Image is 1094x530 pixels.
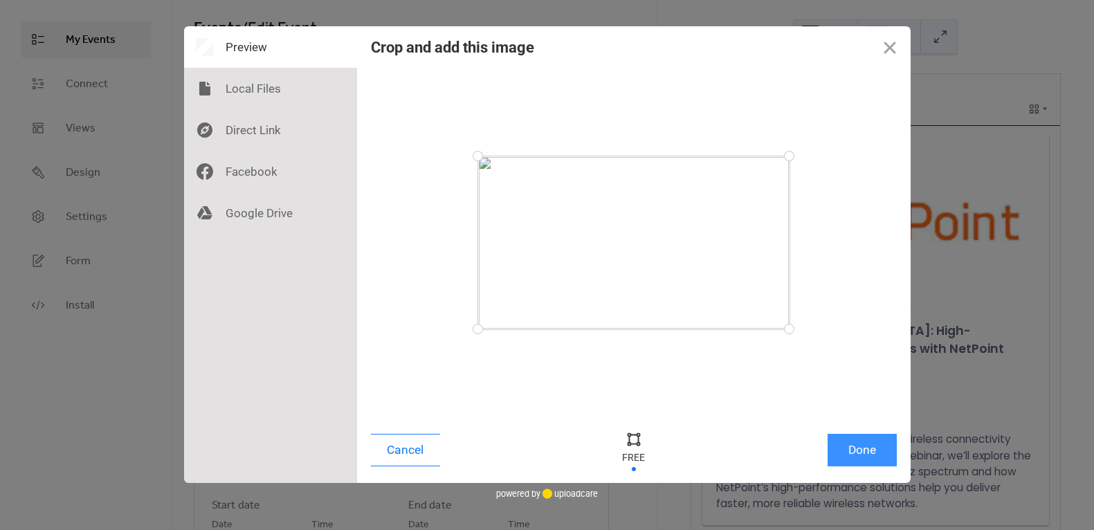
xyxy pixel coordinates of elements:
div: Local Files [184,68,357,109]
button: Close [869,26,911,68]
div: Google Drive [184,192,357,234]
div: Direct Link [184,109,357,151]
div: Facebook [184,151,357,192]
a: uploadcare [540,488,598,499]
div: powered by [496,483,598,504]
div: Preview [184,26,357,68]
div: Crop and add this image [371,39,534,56]
button: Done [828,434,897,466]
button: Cancel [371,434,440,466]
